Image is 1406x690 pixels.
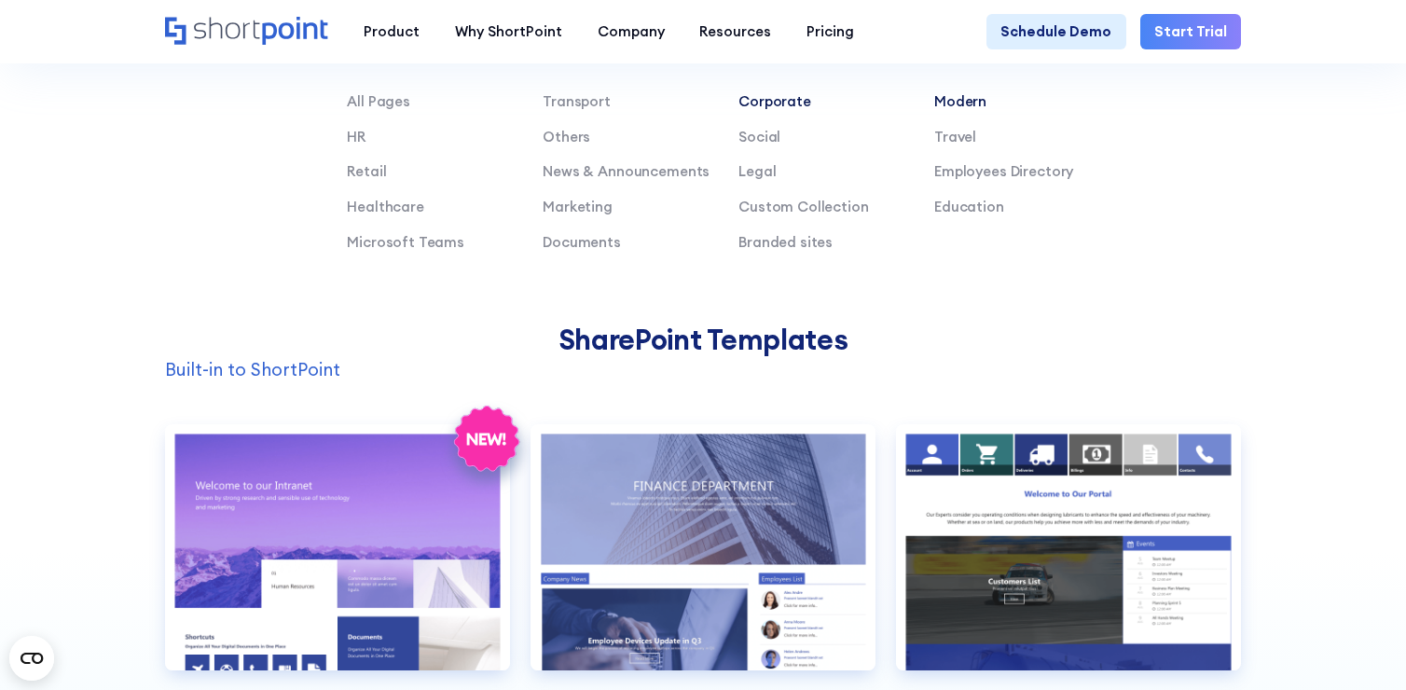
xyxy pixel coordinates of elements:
a: Company [580,14,682,49]
a: Start Trial [1140,14,1241,49]
a: Travel [934,128,976,145]
a: All Pages [347,92,410,110]
a: Pricing [789,14,872,49]
div: Why ShortPoint [455,21,562,43]
a: Resources [682,14,789,49]
a: Healthcare [347,198,424,215]
a: Modern [934,92,986,110]
a: Microsoft Teams [347,233,464,251]
div: Product [364,21,420,43]
a: Retail [347,162,386,180]
a: Documents [543,233,621,251]
p: Built-in to ShortPoint [165,356,1241,382]
h2: SharePoint Templates [165,324,1241,356]
a: Schedule Demo [986,14,1125,49]
a: Branded sites [738,233,833,251]
a: News & Announcements [543,162,710,180]
a: Custom Collection [738,198,868,215]
a: Employees Directory [934,162,1073,180]
div: Company [598,21,665,43]
a: Education [934,198,1004,215]
div: Resources [699,21,771,43]
a: Corporate [738,92,811,110]
a: Social [738,128,780,145]
button: Open CMP widget [9,636,54,681]
a: Why ShortPoint [437,14,580,49]
a: Home [165,17,328,47]
a: Others [543,128,590,145]
a: HR [347,128,365,145]
a: Marketing [543,198,613,215]
iframe: Chat Widget [1313,600,1406,690]
a: Product [346,14,437,49]
a: Legal [738,162,776,180]
a: Transport [543,92,611,110]
div: Pricing [806,21,854,43]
